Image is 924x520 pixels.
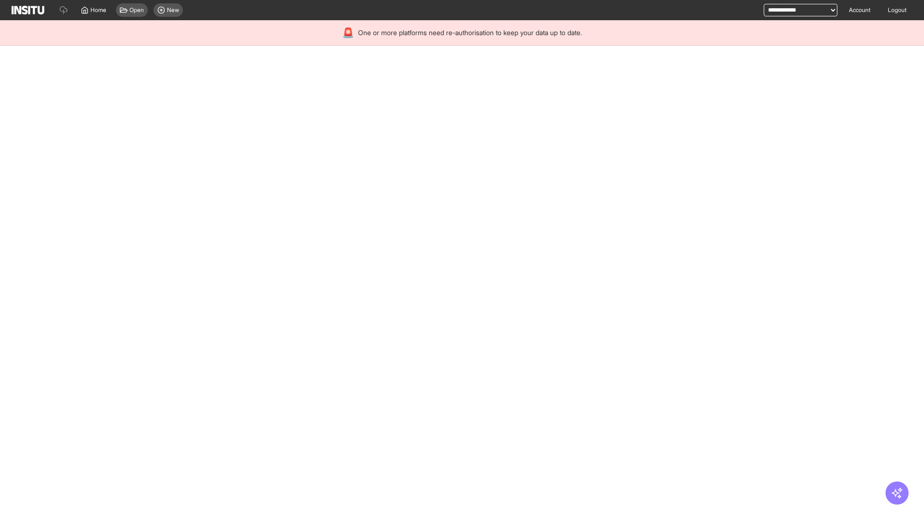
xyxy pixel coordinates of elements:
[129,6,144,14] span: Open
[167,6,179,14] span: New
[358,28,582,38] span: One or more platforms need re-authorisation to keep your data up to date.
[342,26,354,39] div: 🚨
[90,6,106,14] span: Home
[12,6,44,14] img: Logo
